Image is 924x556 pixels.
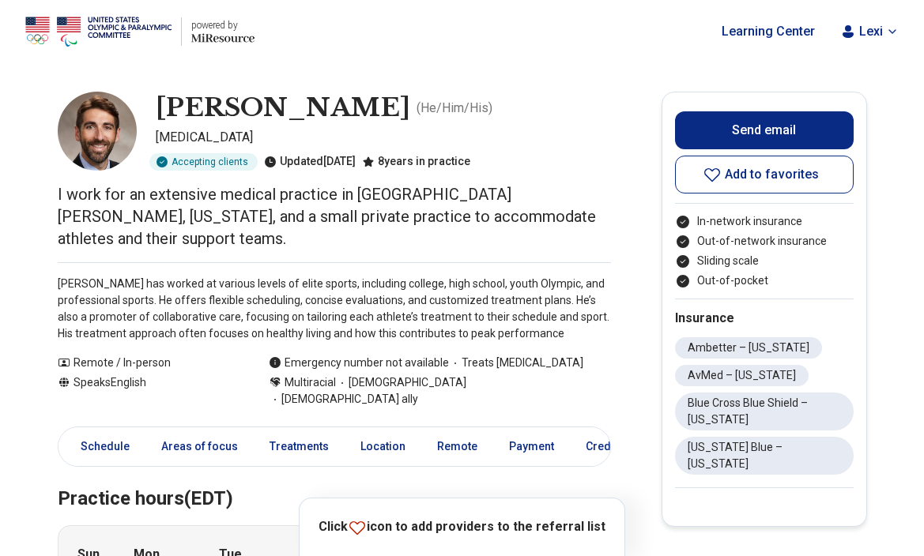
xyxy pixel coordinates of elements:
[722,22,815,41] a: Learning Center
[675,365,809,386] li: AvMed – [US_STATE]
[859,22,883,41] span: Lexi
[58,355,237,371] div: Remote / In-person
[675,272,854,289] li: Out-of-pocket
[675,233,854,250] li: Out-of-network insurance
[152,430,247,463] a: Areas of focus
[675,337,822,359] li: Ambetter – [US_STATE]
[675,253,854,269] li: Sliding scale
[351,430,415,463] a: Location
[25,6,255,57] a: Home page
[675,213,854,289] ul: Payment options
[417,99,492,118] p: ( He/Him/His )
[58,183,611,250] p: I work for an extensive medical practice in [GEOGRAPHIC_DATA][PERSON_NAME], [US_STATE], and a sma...
[269,355,449,371] div: Emergency number not available
[58,92,137,171] img: Rolando Gonzalez, Psychiatrist
[500,430,564,463] a: Payment
[319,517,605,537] p: Click icon to add providers to the referral list
[156,92,410,125] h1: [PERSON_NAME]
[156,128,611,147] p: [MEDICAL_DATA]
[576,430,655,463] a: Credentials
[285,374,336,391] span: Multiracial
[675,213,854,230] li: In-network insurance
[675,309,854,328] h2: Insurance
[449,355,583,371] span: Treats [MEDICAL_DATA]
[260,430,338,463] a: Treatments
[58,374,237,408] div: Speaks English
[362,153,470,171] div: 8 years in practice
[149,153,258,171] div: Accepting clients
[675,393,854,430] li: Blue Cross Blue Shield – [US_STATE]
[269,391,418,408] span: [DEMOGRAPHIC_DATA] ally
[840,22,899,41] button: Lexi
[675,111,854,149] button: Send email
[264,153,356,171] div: Updated [DATE]
[191,19,255,32] p: powered by
[725,168,820,181] span: Add to favorites
[675,156,854,193] button: Add to favorites
[428,430,487,463] a: Remote
[62,430,139,463] a: Schedule
[675,437,854,475] li: [US_STATE] Blue – [US_STATE]
[336,374,466,391] span: [DEMOGRAPHIC_DATA]
[58,448,611,513] h2: Practice hours (EDT)
[58,276,611,342] p: [PERSON_NAME] has worked at various levels of elite sports, including college, high school, youth...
